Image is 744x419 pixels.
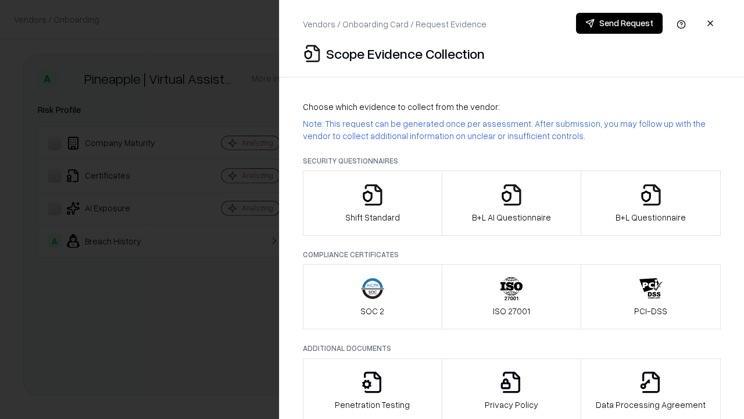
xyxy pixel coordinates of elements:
p: Choose which evidence to collect from the vendor: [303,101,721,113]
p: B+L AI Questionnaire [472,211,551,223]
p: Note: This request can be generated once per assessment. After submission, you may follow up with... [303,118,721,142]
p: Shift Standard [345,211,400,223]
p: Vendors / Onboarding Card / Request Evidence [303,18,487,30]
button: Send Request [576,13,663,34]
p: Additional Documents [303,343,721,353]
button: Shift Standard [303,171,442,236]
p: Security Questionnaires [303,156,721,166]
p: PCI-DSS [634,305,667,317]
p: B+L Questionnaire [616,211,686,223]
p: Privacy Policy [485,399,538,411]
p: Penetration Testing [335,399,410,411]
button: PCI-DSS [581,264,721,329]
button: SOC 2 [303,264,442,329]
button: ISO 27001 [442,264,582,329]
p: ISO 27001 [493,305,530,317]
p: Compliance Certificates [303,250,721,260]
p: Data Processing Agreement [596,399,706,411]
button: B+L Questionnaire [581,171,721,236]
p: SOC 2 [360,305,384,317]
button: B+L AI Questionnaire [442,171,582,236]
p: Scope Evidence Collection [326,44,485,63]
